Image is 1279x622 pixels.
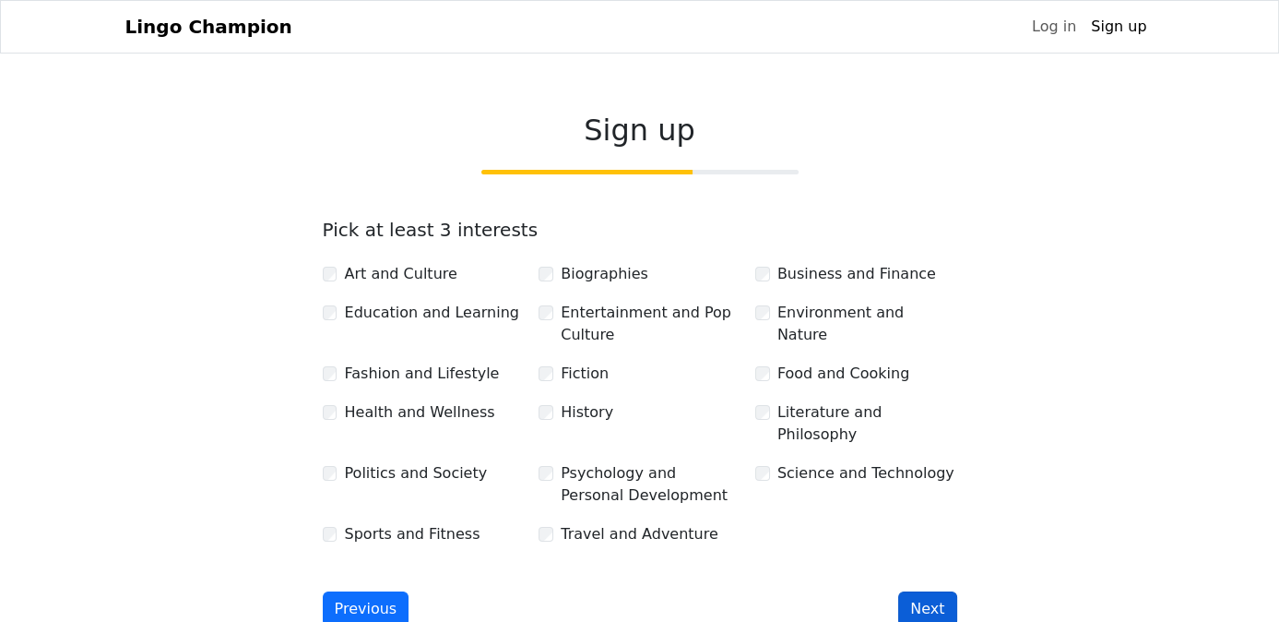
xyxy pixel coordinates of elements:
[777,401,957,446] label: Literature and Philosophy
[323,219,539,241] label: Pick at least 3 interests
[323,113,957,148] h2: Sign up
[777,263,936,285] label: Business and Finance
[345,263,457,285] label: Art and Culture
[345,523,480,545] label: Sports and Fitness
[1024,8,1084,45] a: Log in
[561,401,613,424] label: History
[777,302,957,346] label: Environment and Nature
[1084,8,1154,45] a: Sign up
[777,363,909,385] label: Food and Cooking
[345,401,495,424] label: Health and Wellness
[561,523,718,545] label: Travel and Adventure
[561,263,648,285] label: Biographies
[777,462,954,484] label: Science and Technology
[561,462,740,507] label: Psychology and Personal Development
[345,462,488,484] label: Politics and Society
[561,363,609,385] label: Fiction
[561,302,740,346] label: Entertainment and Pop Culture
[345,363,500,385] label: Fashion and Lifestyle
[125,8,292,45] a: Lingo Champion
[345,302,519,324] label: Education and Learning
